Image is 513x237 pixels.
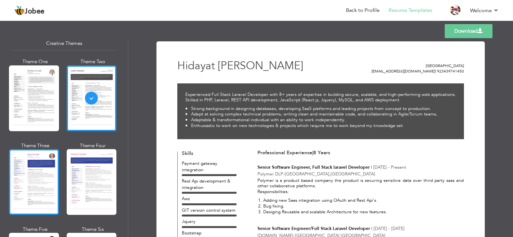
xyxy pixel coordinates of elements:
p: Polymer DLP [GEOGRAPHIC_DATA] [GEOGRAPHIC_DATA] [257,171,464,177]
div: Polymer is a product based company the product is securing sensitive data over third party saas a... [257,178,464,217]
span: Hidayat [177,58,215,73]
div: Theme Five [10,226,60,233]
div: Theme Three [10,142,60,149]
span: [PERSON_NAME] [218,58,303,73]
span: [DATE] - Present [373,164,406,170]
div: GIT version control system [182,207,237,213]
li: Enthusiastic to work on new technologies & projects which require me to work beyond my knowledge ... [185,123,437,129]
a: Resume Templates [389,7,432,14]
img: Profile Img [450,5,460,15]
img: jobee.io [14,5,25,16]
li: Adept at solving complex technical problems, writing clean and maintainable code, and collaborati... [185,111,437,117]
div: Theme Four [68,142,118,149]
span: 923439741450 [437,69,464,74]
div: Theme Six [68,226,118,233]
span: , [329,171,331,177]
h4: Skills [182,151,237,157]
a: Jobee [14,5,45,16]
h3: Professional Experience 8 Years [257,150,464,156]
div: Theme One [10,58,60,65]
div: Creative Themes [10,37,118,50]
div: Payment gateway integration [182,160,237,173]
li: Adaptable & transformational individual with an ability to work independently.. [185,117,437,123]
p: [GEOGRAPHIC_DATA] [345,63,464,69]
span: [EMAIL_ADDRESS][DOMAIN_NAME] [372,69,436,74]
div: Rest Api development & integration [182,178,237,190]
div: Jquery [182,218,237,224]
div: Theme Two [68,58,118,65]
a: Back to Profile [346,7,380,14]
span: [DATE] - [DATE] [374,225,405,232]
span: | [371,164,372,170]
a: Download [445,24,492,38]
div: Aws [182,196,237,202]
li: Bug fixing. [263,203,464,209]
p: Experienced Full Stack Laravel Developer with 8+ years of expertise in building secure, scalable,... [185,92,456,103]
li: Desiging Reusable and scalable Architecture for new features. [263,209,464,215]
span: | [371,225,372,232]
a: Welcome [470,7,499,14]
span: | [435,69,436,74]
span: Jobee [25,8,45,15]
span: Senior Software Engineer/Full Stack Laravel Developer [257,225,370,232]
div: Bootstrap [182,230,237,236]
span: Senior Software Engineer, Full Stack laravel Developer [257,164,370,170]
span: - [283,171,285,177]
li: Strong background in designing databases, developing SaaS platforms.and leading projects from con... [185,106,437,112]
li: Adding new Saas integration using OAuth and Rest Api's. [263,198,464,203]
